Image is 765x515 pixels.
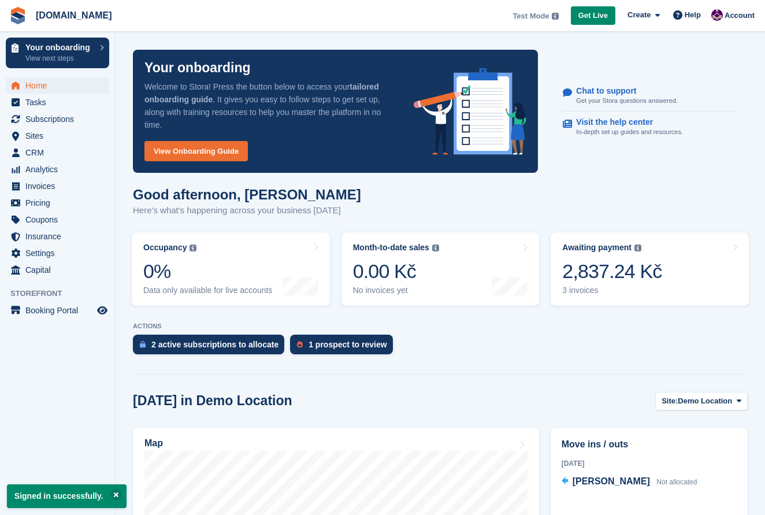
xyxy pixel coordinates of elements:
[6,245,109,261] a: menu
[627,9,651,21] span: Create
[31,6,117,25] a: [DOMAIN_NAME]
[6,228,109,244] a: menu
[685,9,701,21] span: Help
[551,232,749,306] a: Awaiting payment 2,837.24 Kč 3 invoices
[133,393,292,409] h2: [DATE] in Demo Location
[563,80,737,112] a: Chat to support Get your Stora questions answered.
[6,178,109,194] a: menu
[571,6,615,25] a: Get Live
[9,7,27,24] img: stora-icon-8386f47178a22dfd0bd8f6a31ec36ba5ce8667c1dd55bd0f319d3a0aa187defe.svg
[144,141,248,161] a: View Onboarding Guide
[656,478,697,486] span: Not allocated
[6,302,109,318] a: menu
[25,195,95,211] span: Pricing
[25,128,95,144] span: Sites
[655,392,748,411] button: Site: Demo Location
[25,245,95,261] span: Settings
[6,128,109,144] a: menu
[563,112,737,143] a: Visit the help center In-depth set up guides and resources.
[25,43,94,51] p: Your onboarding
[414,68,527,155] img: onboarding-info-6c161a55d2c0e0a8cae90662b2fe09162a5109e8cc188191df67fb4f79e88e88.svg
[133,187,361,202] h1: Good afternoon, [PERSON_NAME]
[25,262,95,278] span: Capital
[562,458,737,469] div: [DATE]
[190,244,196,251] img: icon-info-grey-7440780725fd019a000dd9b08b2336e03edf1995a4989e88bcd33f0948082b44.svg
[562,475,697,490] a: [PERSON_NAME] Not allocated
[662,395,678,407] span: Site:
[6,145,109,161] a: menu
[133,335,290,360] a: 2 active subscriptions to allocate
[95,303,109,317] a: Preview store
[6,212,109,228] a: menu
[353,260,439,283] div: 0.00 Kč
[578,10,608,21] span: Get Live
[725,10,755,21] span: Account
[6,262,109,278] a: menu
[309,340,387,349] div: 1 prospect to review
[25,53,94,64] p: View next steps
[341,232,540,306] a: Month-to-date sales 0.00 Kč No invoices yet
[144,61,251,75] p: Your onboarding
[290,335,398,360] a: 1 prospect to review
[25,161,95,177] span: Analytics
[132,232,330,306] a: Occupancy 0% Data only available for live accounts
[6,38,109,68] a: Your onboarding View next steps
[25,94,95,110] span: Tasks
[576,127,683,137] p: In-depth set up guides and resources.
[7,484,127,508] p: Signed in successfully.
[25,302,95,318] span: Booking Portal
[133,323,748,330] p: ACTIONS
[10,288,115,299] span: Storefront
[634,244,641,251] img: icon-info-grey-7440780725fd019a000dd9b08b2336e03edf1995a4989e88bcd33f0948082b44.svg
[6,94,109,110] a: menu
[6,161,109,177] a: menu
[678,395,732,407] span: Demo Location
[25,77,95,94] span: Home
[353,286,439,295] div: No invoices yet
[6,195,109,211] a: menu
[143,260,272,283] div: 0%
[144,438,163,449] h2: Map
[151,340,278,349] div: 2 active subscriptions to allocate
[133,204,361,217] p: Here's what's happening across your business [DATE]
[25,111,95,127] span: Subscriptions
[576,117,674,127] p: Visit the help center
[25,145,95,161] span: CRM
[552,13,559,20] img: icon-info-grey-7440780725fd019a000dd9b08b2336e03edf1995a4989e88bcd33f0948082b44.svg
[573,476,650,486] span: [PERSON_NAME]
[6,77,109,94] a: menu
[562,286,662,295] div: 3 invoices
[143,286,272,295] div: Data only available for live accounts
[562,438,737,451] h2: Move ins / outs
[140,340,146,348] img: active_subscription_to_allocate_icon-d502201f5373d7db506a760aba3b589e785aa758c864c3986d89f69b8ff3...
[432,244,439,251] img: icon-info-grey-7440780725fd019a000dd9b08b2336e03edf1995a4989e88bcd33f0948082b44.svg
[576,86,668,96] p: Chat to support
[711,9,723,21] img: Anna Žambůrková
[25,212,95,228] span: Coupons
[25,228,95,244] span: Insurance
[6,111,109,127] a: menu
[143,243,187,253] div: Occupancy
[25,178,95,194] span: Invoices
[353,243,429,253] div: Month-to-date sales
[144,80,395,131] p: Welcome to Stora! Press the button below to access your . It gives you easy to follow steps to ge...
[562,260,662,283] div: 2,837.24 Kč
[576,96,677,106] p: Get your Stora questions answered.
[513,10,549,22] span: Test Mode
[297,341,303,348] img: prospect-51fa495bee0391a8d652442698ab0144808aea92771e9ea1ae160a38d050c398.svg
[562,243,632,253] div: Awaiting payment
